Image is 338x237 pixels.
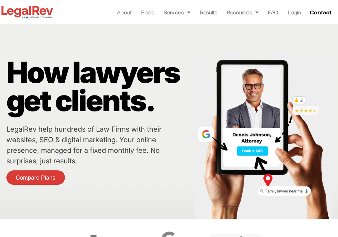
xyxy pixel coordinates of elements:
a: Compare Plans [6,170,65,185]
span: Contact [310,9,331,15]
a: Login [288,8,301,17]
nav: Menu [117,8,301,17]
p: How lawyers get clients. [6,58,192,115]
a: Services [164,8,190,17]
a: Results [200,8,217,17]
a: Resources [227,8,258,17]
a: About [117,8,132,17]
a: Contact [307,7,335,17]
a: LegalRev help hundreds of Law Firms with their websites, SEO & digital marketing. Your online pre... [6,125,162,165]
span: Compare Plans [16,175,55,181]
a: Plans [141,8,154,17]
a: FAQ [268,8,278,17]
